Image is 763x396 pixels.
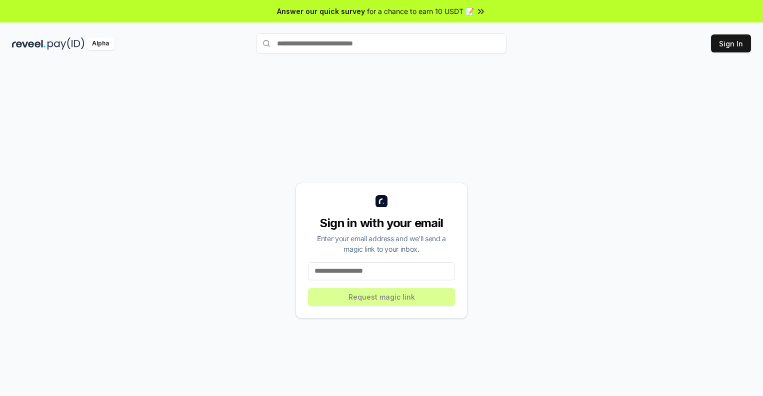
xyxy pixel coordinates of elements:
[308,215,455,231] div: Sign in with your email
[47,37,84,50] img: pay_id
[375,195,387,207] img: logo_small
[711,34,751,52] button: Sign In
[367,6,474,16] span: for a chance to earn 10 USDT 📝
[277,6,365,16] span: Answer our quick survey
[308,233,455,254] div: Enter your email address and we’ll send a magic link to your inbox.
[86,37,114,50] div: Alpha
[12,37,45,50] img: reveel_dark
